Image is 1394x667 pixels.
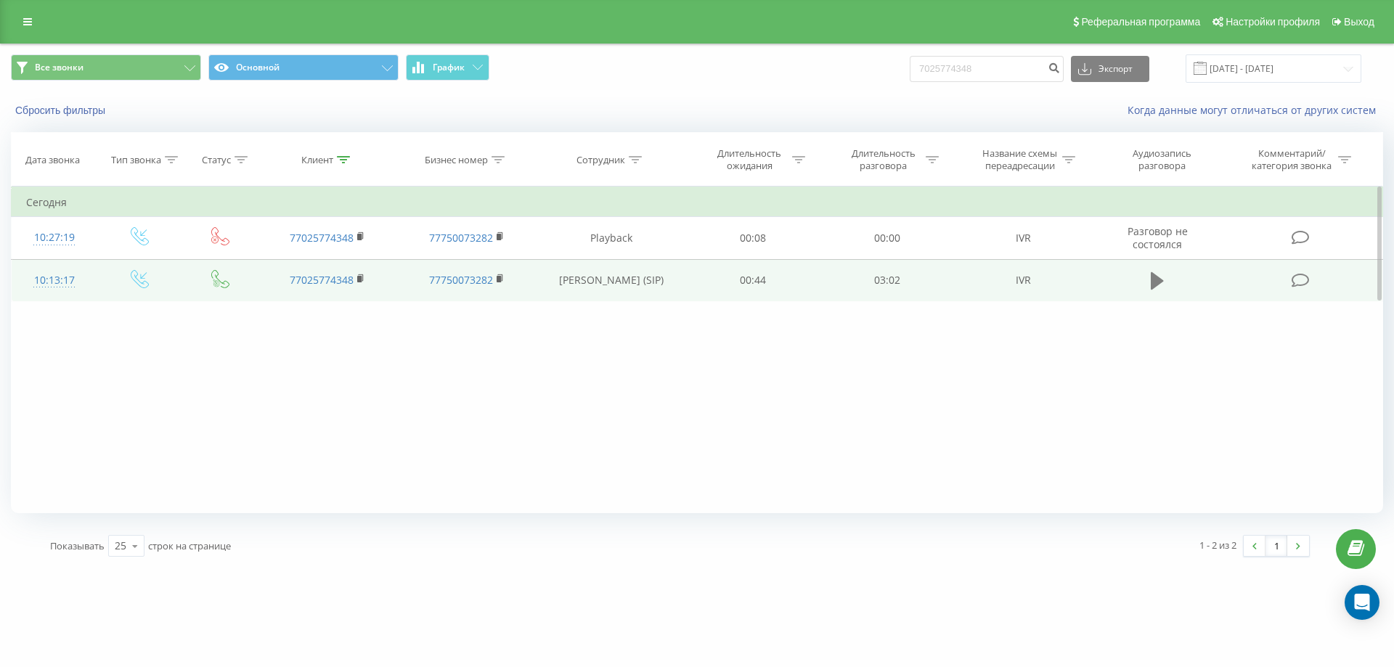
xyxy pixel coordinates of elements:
[115,539,126,553] div: 25
[576,154,625,166] div: Сотрудник
[820,217,953,259] td: 00:00
[1344,16,1374,28] span: Выход
[1199,538,1236,552] div: 1 - 2 из 2
[536,259,686,301] td: [PERSON_NAME] (SIP)
[290,273,354,287] a: 77025774348
[111,154,161,166] div: Тип звонка
[1071,56,1149,82] button: Экспорт
[820,259,953,301] td: 03:02
[1081,16,1200,28] span: Реферальная программа
[711,147,788,172] div: Длительность ожидания
[954,217,1093,259] td: IVR
[25,154,80,166] div: Дата звонка
[429,273,493,287] a: 77750073282
[1250,147,1334,172] div: Комментарий/категория звонка
[536,217,686,259] td: Playback
[425,154,488,166] div: Бизнес номер
[686,217,820,259] td: 00:08
[1128,103,1383,117] a: Когда данные могут отличаться от других систем
[1115,147,1210,172] div: Аудиозапись разговора
[844,147,922,172] div: Длительность разговора
[26,266,83,295] div: 10:13:17
[406,54,489,81] button: График
[148,539,231,552] span: строк на странице
[202,154,231,166] div: Статус
[301,154,333,166] div: Клиент
[429,231,493,245] a: 77750073282
[290,231,354,245] a: 77025774348
[686,259,820,301] td: 00:44
[954,259,1093,301] td: IVR
[1128,224,1188,251] span: Разговор не состоялся
[26,224,83,252] div: 10:27:19
[1265,536,1287,556] a: 1
[11,104,113,117] button: Сбросить фильтры
[12,188,1383,217] td: Сегодня
[208,54,399,81] button: Основной
[433,62,465,73] span: График
[35,62,83,73] span: Все звонки
[11,54,201,81] button: Все звонки
[1345,585,1379,620] div: Open Intercom Messenger
[981,147,1059,172] div: Название схемы переадресации
[50,539,105,552] span: Показывать
[1226,16,1320,28] span: Настройки профиля
[910,56,1064,82] input: Поиск по номеру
